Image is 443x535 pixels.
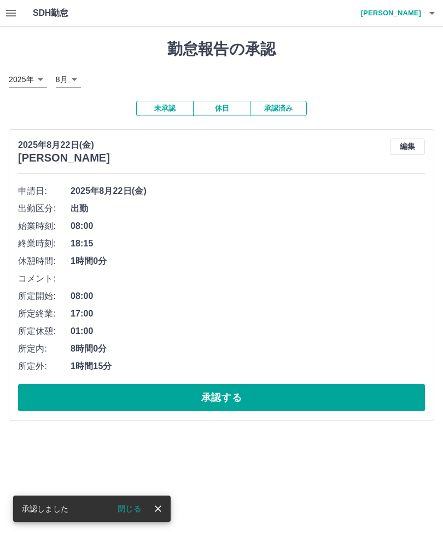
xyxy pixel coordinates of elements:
div: 8月 [56,72,81,88]
button: 未承認 [136,101,193,116]
div: 承認しました [22,499,68,519]
span: 始業時刻: [18,220,71,233]
span: 所定終業: [18,307,71,320]
span: 01:00 [71,325,425,338]
p: 2025年8月22日(金) [18,139,110,152]
span: 所定開始: [18,290,71,303]
h3: [PERSON_NAME] [18,152,110,164]
span: 8時間0分 [71,342,425,355]
span: 08:00 [71,290,425,303]
span: 申請日: [18,185,71,198]
span: 2025年8月22日(金) [71,185,425,198]
span: 18:15 [71,237,425,250]
button: 休日 [193,101,250,116]
button: 承認する [18,384,425,411]
span: 休憩時間: [18,255,71,268]
span: 所定休憩: [18,325,71,338]
span: 出勤 [71,202,425,215]
span: 1時間15分 [71,360,425,373]
span: 所定内: [18,342,71,355]
button: 閉じる [109,501,150,517]
span: コメント: [18,272,71,285]
span: 出勤区分: [18,202,71,215]
span: 所定外: [18,360,71,373]
span: 17:00 [71,307,425,320]
button: 編集 [390,139,425,155]
div: 2025年 [9,72,47,88]
h1: 勤怠報告の承認 [9,40,434,59]
span: 1時間0分 [71,255,425,268]
button: close [150,501,166,517]
span: 終業時刻: [18,237,71,250]
span: 08:00 [71,220,425,233]
button: 承認済み [250,101,307,116]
